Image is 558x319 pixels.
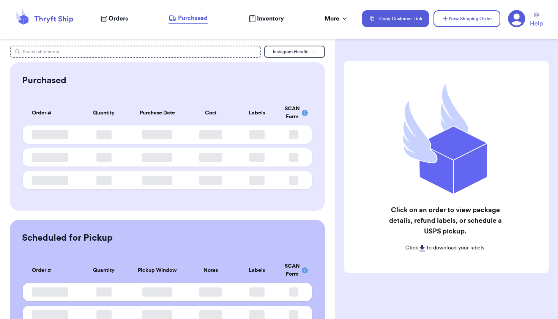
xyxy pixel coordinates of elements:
[433,10,500,27] button: New Shipping Order
[530,19,543,28] span: Help
[325,14,348,23] div: More
[388,244,503,252] p: Click to download your labels.
[264,46,325,58] button: Instagram Handle
[362,10,429,27] button: Copy Customer Link
[169,14,208,24] a: Purchased
[81,100,127,125] th: Quantity
[188,100,234,125] th: Cost
[109,14,128,23] span: Orders
[23,258,80,283] th: Order #
[285,262,303,278] div: SCAN Form
[22,75,66,87] h2: Purchased
[188,258,234,283] th: Notes
[22,232,113,244] h2: Scheduled for Pickup
[273,49,309,54] span: Instagram Handle
[234,258,280,283] th: Labels
[257,14,284,23] span: Inventory
[530,13,543,28] a: Help
[234,100,280,125] th: Labels
[285,105,303,121] div: SCAN Form
[127,100,188,125] th: Purchase Date
[101,14,128,23] a: Orders
[23,100,80,125] th: Order #
[178,14,208,23] span: Purchased
[249,14,284,23] a: Inventory
[127,258,188,283] th: Pickup Window
[10,46,261,58] input: Search shipments...
[81,258,127,283] th: Quantity
[388,205,503,236] h2: Click on an order to view package details, refund labels, or schedule a USPS pickup.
